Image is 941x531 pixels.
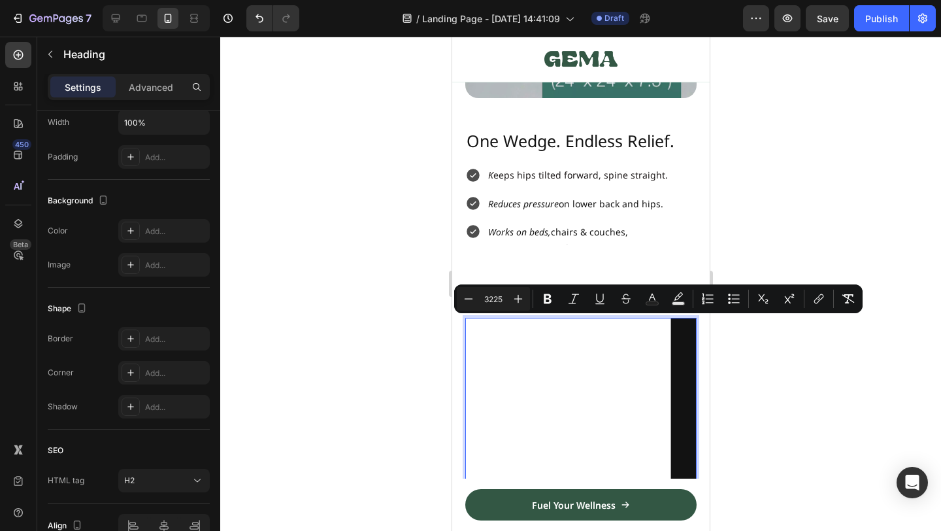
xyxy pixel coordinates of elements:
[48,475,84,487] div: HTML tag
[48,401,78,413] div: Shadow
[48,116,69,128] div: Width
[416,12,420,26] span: /
[454,284,863,313] div: Editor contextual toolbar
[806,5,849,31] button: Save
[452,37,710,531] iframe: Design area
[48,333,73,345] div: Border
[422,12,560,26] span: Landing Page - [DATE] 14:41:09
[5,5,97,31] button: 7
[897,467,928,498] div: Open Intercom Messenger
[48,225,68,237] div: Color
[129,80,173,94] p: Advanced
[86,10,91,26] p: 7
[48,367,74,379] div: Corner
[48,445,63,456] div: SEO
[48,151,78,163] div: Padding
[817,13,838,24] span: Save
[145,226,206,237] div: Add...
[145,368,206,379] div: Add...
[145,334,206,345] div: Add...
[118,469,210,492] button: H2
[145,152,206,163] div: Add...
[604,12,624,24] span: Draft
[65,80,101,94] p: Settings
[854,5,909,31] button: Publish
[145,260,206,271] div: Add...
[119,111,209,134] input: Auto
[124,475,135,485] span: H2
[865,12,898,26] div: Publish
[48,300,90,318] div: Shape
[10,239,31,250] div: Beta
[12,139,31,150] div: 450
[63,46,205,62] p: Heading
[48,192,111,210] div: Background
[246,5,299,31] div: Undo/Redo
[48,259,71,271] div: Image
[145,402,206,413] div: Add...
